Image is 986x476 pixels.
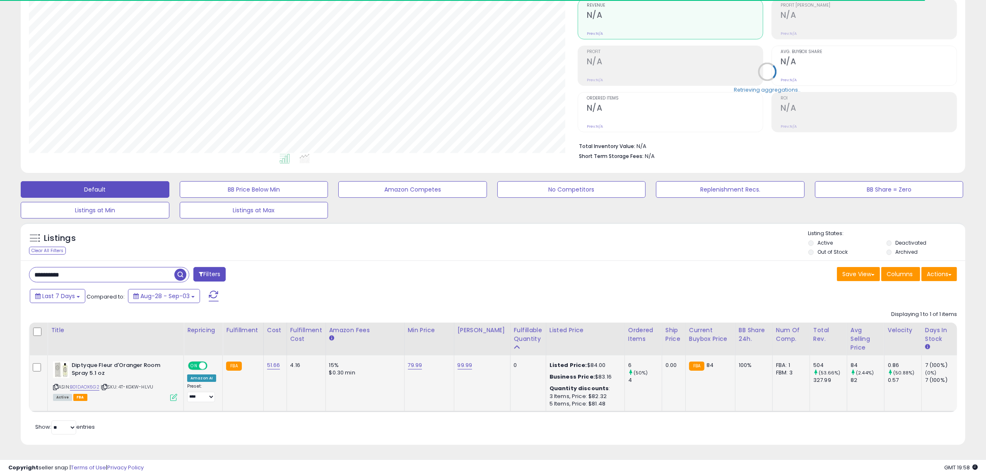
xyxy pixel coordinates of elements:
[408,326,451,335] div: Min Price
[815,181,964,198] button: BB Share = Zero
[206,362,219,369] span: OFF
[888,376,921,384] div: 0.57
[73,394,87,401] span: FBA
[51,326,180,335] div: Title
[550,361,587,369] b: Listed Price:
[634,369,648,376] small: (50%)
[21,202,169,219] button: Listings at Min
[21,181,169,198] button: Default
[30,289,85,303] button: Last 7 Days
[226,362,241,371] small: FBA
[180,181,328,198] button: BB Price Below Min
[338,181,487,198] button: Amazon Competes
[8,464,39,471] strong: Copyright
[925,369,937,376] small: (0%)
[550,384,609,392] b: Quantity discounts
[925,376,959,384] div: 7 (100%)
[550,373,618,381] div: $83.16
[706,361,714,369] span: 84
[689,326,732,343] div: Current Buybox Price
[514,362,540,369] div: 0
[550,373,595,381] b: Business Price:
[267,326,283,335] div: Cost
[891,311,957,318] div: Displaying 1 to 1 of 1 items
[925,326,955,343] div: Days In Stock
[776,326,806,343] div: Num of Comp.
[72,362,172,379] b: Diptyque Fleur d'Oranger Room Spray 5.1 oz
[808,230,965,238] p: Listing States:
[817,239,833,246] label: Active
[550,326,621,335] div: Listed Price
[8,464,144,472] div: seller snap | |
[776,369,803,376] div: FBM: 3
[665,362,679,369] div: 0.00
[101,384,153,390] span: | SKU: 4T-KGKW-HLVU
[628,326,658,343] div: Ordered Items
[856,369,874,376] small: (2.44%)
[226,326,260,335] div: Fulfillment
[813,326,844,343] div: Total Rev.
[408,361,422,369] a: 79.99
[628,362,662,369] div: 6
[887,270,913,278] span: Columns
[851,326,881,352] div: Avg Selling Price
[140,292,190,300] span: Aug-28 - Sep-03
[187,374,216,382] div: Amazon AI
[739,362,766,369] div: 100%
[71,464,106,471] a: Terms of Use
[734,86,800,93] div: Retrieving aggregations..
[53,394,72,401] span: All listings currently available for purchase on Amazon
[944,464,978,471] span: 2025-09-11 19:58 GMT
[458,361,473,369] a: 99.99
[837,267,880,281] button: Save View
[497,181,646,198] button: No Competitors
[893,369,914,376] small: (50.88%)
[87,293,125,301] span: Compared to:
[665,326,682,343] div: Ship Price
[189,362,199,369] span: ON
[53,362,70,378] img: 517yiL9IkzL._SL40_.jpg
[180,202,328,219] button: Listings at Max
[290,362,319,369] div: 4.16
[888,326,918,335] div: Velocity
[888,362,921,369] div: 0.86
[329,369,398,376] div: $0.30 min
[458,326,507,335] div: [PERSON_NAME]
[925,343,930,351] small: Days In Stock.
[550,393,618,400] div: 3 Items, Price: $82.32
[329,362,398,369] div: 15%
[107,464,144,471] a: Privacy Policy
[44,233,76,244] h5: Listings
[925,362,959,369] div: 7 (100%)
[851,376,884,384] div: 82
[35,423,95,431] span: Show: entries
[689,362,704,371] small: FBA
[70,384,99,391] a: B01DAOX6G2
[819,369,840,376] small: (53.66%)
[550,385,618,392] div: :
[329,335,334,342] small: Amazon Fees.
[187,384,216,402] div: Preset:
[896,239,927,246] label: Deactivated
[53,362,177,400] div: ASIN:
[776,362,803,369] div: FBA: 1
[656,181,805,198] button: Replenishment Recs.
[42,292,75,300] span: Last 7 Days
[193,267,226,282] button: Filters
[514,326,542,343] div: Fulfillable Quantity
[817,248,848,255] label: Out of Stock
[267,361,280,369] a: 51.66
[128,289,200,303] button: Aug-28 - Sep-03
[813,376,847,384] div: 327.99
[550,400,618,408] div: 5 Items, Price: $81.48
[881,267,920,281] button: Columns
[187,326,219,335] div: Repricing
[550,362,618,369] div: $84.00
[896,248,918,255] label: Archived
[813,362,847,369] div: 504
[628,376,662,384] div: 4
[921,267,957,281] button: Actions
[329,326,401,335] div: Amazon Fees
[290,326,322,343] div: Fulfillment Cost
[29,247,66,255] div: Clear All Filters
